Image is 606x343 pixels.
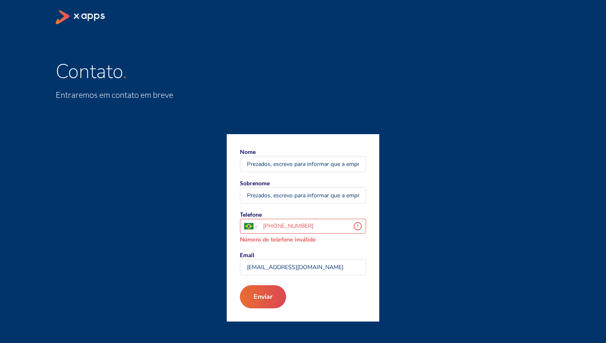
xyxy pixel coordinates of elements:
label: Telefone [240,210,366,244]
div: Número de telefone inválido [240,235,366,244]
input: TelefonePhone number countryNúmero de telefone inválido [263,222,353,230]
input: Nome [240,156,366,172]
input: Email [240,260,366,275]
label: Sobrenome [240,179,366,203]
span: Entraremos em contato em breve [56,90,173,100]
label: Nome [240,147,366,172]
label: Email [240,251,366,275]
input: Sobrenome [240,188,366,203]
button: Enviar [240,285,286,308]
span: Contato [56,58,123,85]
